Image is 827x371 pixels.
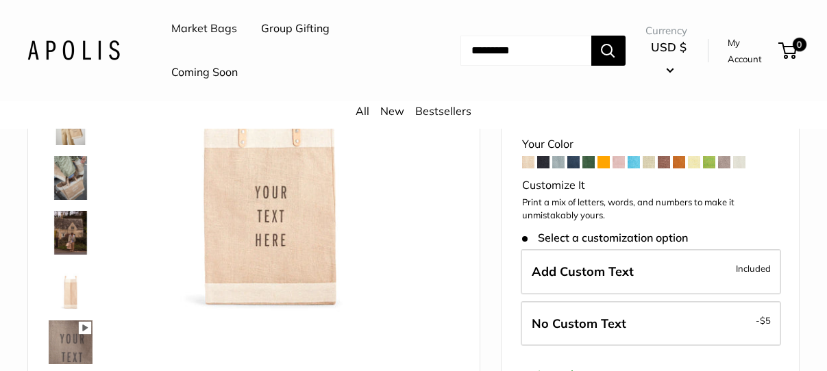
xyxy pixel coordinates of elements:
[522,134,778,155] div: Your Color
[171,62,238,83] a: Coming Soon
[736,260,771,277] span: Included
[591,36,626,66] button: Search
[415,104,471,118] a: Bestsellers
[261,18,330,39] a: Group Gifting
[46,208,95,257] a: Market Bag in Natural
[645,36,693,80] button: USD $
[522,231,687,244] span: Select a customization option
[756,312,771,329] span: -
[138,47,404,312] img: Market Bag in Natural
[522,175,778,196] div: Customize It
[645,21,693,40] span: Currency
[521,301,781,346] label: Leave Blank
[651,40,687,54] span: USD $
[760,315,771,326] span: $5
[46,263,95,312] a: description_13" wide, 18" high, 8" deep; handles: 3.5"
[728,34,774,68] a: My Account
[460,36,591,66] input: Search...
[380,104,404,118] a: New
[49,156,92,200] img: Market Bag in Natural
[793,38,806,51] span: 0
[49,211,92,255] img: Market Bag in Natural
[356,104,369,118] a: All
[521,249,781,294] label: Add Custom Text
[27,40,120,60] img: Apolis
[46,318,95,367] a: Market Bag in Natural
[532,264,634,279] span: Add Custom Text
[780,42,797,59] a: 0
[49,320,92,364] img: Market Bag in Natural
[49,266,92,309] img: description_13" wide, 18" high, 8" deep; handles: 3.5"
[46,153,95,203] a: Market Bag in Natural
[171,18,237,39] a: Market Bags
[532,316,626,331] span: No Custom Text
[522,196,778,222] p: Print a mix of letters, words, and numbers to make it unmistakably yours.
